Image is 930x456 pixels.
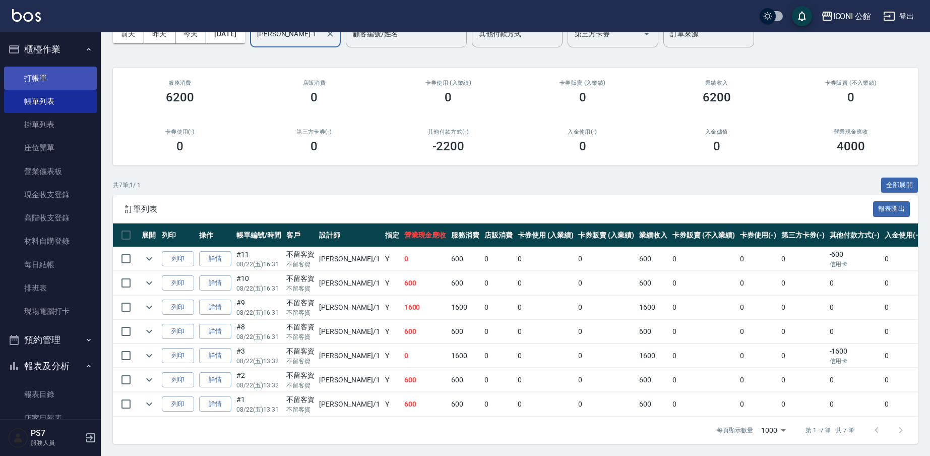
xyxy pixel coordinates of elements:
[515,344,576,368] td: 0
[482,247,515,271] td: 0
[234,392,284,416] td: #1
[4,407,97,430] a: 店家日報表
[449,368,482,392] td: 600
[317,247,382,271] td: [PERSON_NAME] /1
[449,392,482,416] td: 600
[779,392,827,416] td: 0
[393,80,503,86] h2: 卡券使用 (入業績)
[159,223,197,247] th: 列印
[670,344,737,368] td: 0
[449,344,482,368] td: 1600
[393,129,503,135] h2: 其他付款方式(-)
[113,181,141,190] p: 共 7 筆, 1 / 1
[259,129,369,135] h2: 第三方卡券(-)
[449,320,482,344] td: 600
[576,271,637,295] td: 0
[402,247,449,271] td: 0
[383,296,402,319] td: Y
[827,271,883,295] td: 0
[637,296,670,319] td: 1600
[317,392,382,416] td: [PERSON_NAME] /1
[12,9,41,22] img: Logo
[881,178,918,193] button: 全部展開
[717,426,753,435] p: 每頁顯示數量
[879,7,918,26] button: 登出
[515,320,576,344] td: 0
[515,271,576,295] td: 0
[4,113,97,136] a: 掛單列表
[236,308,281,317] p: 08/22 (五) 16:31
[482,223,515,247] th: 店販消費
[286,308,315,317] p: 不留客資
[236,357,281,366] p: 08/22 (五) 13:32
[139,223,159,247] th: 展開
[162,251,194,267] button: 列印
[779,320,827,344] td: 0
[827,296,883,319] td: 0
[199,348,231,364] a: 詳情
[234,247,284,271] td: #11
[383,368,402,392] td: Y
[713,139,720,153] h3: 0
[317,271,382,295] td: [PERSON_NAME] /1
[527,129,637,135] h2: 入金使用(-)
[737,296,779,319] td: 0
[383,392,402,416] td: Y
[737,247,779,271] td: 0
[199,251,231,267] a: 詳情
[579,90,586,104] h3: 0
[449,271,482,295] td: 600
[527,80,637,86] h2: 卡券販賣 (入業績)
[515,223,576,247] th: 卡券使用 (入業績)
[576,392,637,416] td: 0
[833,10,872,23] div: ICONI 公館
[445,90,452,104] h3: 0
[882,223,923,247] th: 入金使用(-)
[317,296,382,319] td: [PERSON_NAME] /1
[162,275,194,291] button: 列印
[4,353,97,379] button: 報表及分析
[286,346,315,357] div: 不留客資
[286,249,315,260] div: 不留客資
[662,129,772,135] h2: 入金儲值
[662,80,772,86] h2: 業績收入
[166,90,194,104] h3: 6200
[670,223,737,247] th: 卡券販賣 (不入業績)
[199,396,231,412] a: 詳情
[144,25,175,43] button: 昨天
[234,368,284,392] td: #2
[873,201,910,217] button: 報表匯出
[402,271,449,295] td: 600
[576,223,637,247] th: 卡券販賣 (入業績)
[670,392,737,416] td: 0
[817,6,876,27] button: ICONI 公館
[637,344,670,368] td: 1600
[637,247,670,271] td: 600
[837,139,865,153] h3: 4000
[142,251,157,266] button: expand row
[637,320,670,344] td: 600
[286,260,315,269] p: 不留客資
[670,296,737,319] td: 0
[482,368,515,392] td: 0
[383,271,402,295] td: Y
[175,25,207,43] button: 今天
[236,381,281,390] p: 08/22 (五) 13:32
[31,428,82,438] h5: PS7
[737,368,779,392] td: 0
[482,344,515,368] td: 0
[125,204,873,214] span: 訂單列表
[206,25,244,43] button: [DATE]
[317,320,382,344] td: [PERSON_NAME] /1
[199,300,231,315] a: 詳情
[637,271,670,295] td: 600
[142,300,157,315] button: expand row
[4,230,97,253] a: 材料自購登錄
[576,247,637,271] td: 0
[4,183,97,206] a: 現金收支登錄
[286,298,315,308] div: 不留客資
[882,392,923,416] td: 0
[125,80,235,86] h3: 服務消費
[779,368,827,392] td: 0
[576,368,637,392] td: 0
